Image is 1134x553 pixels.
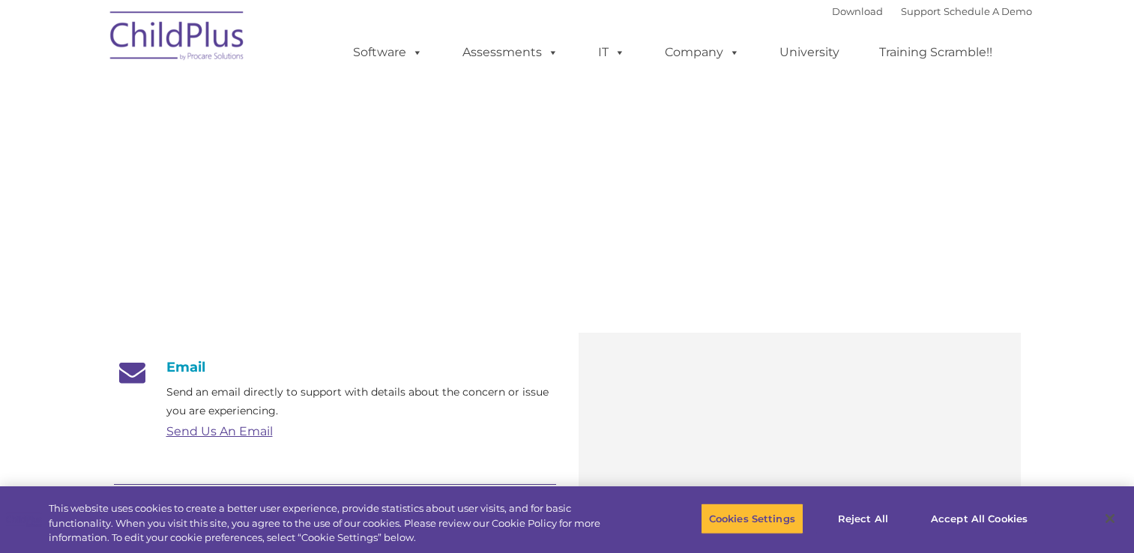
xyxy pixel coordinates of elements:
a: Assessments [447,37,573,67]
button: Reject All [816,503,910,534]
button: Cookies Settings [701,503,803,534]
a: Training Scramble!! [864,37,1007,67]
a: Software [338,37,438,67]
a: Download [832,5,883,17]
button: Accept All Cookies [923,503,1036,534]
button: Close [1094,502,1127,535]
p: Send an email directly to support with details about the concern or issue you are experiencing. [166,383,556,420]
font: | [832,5,1032,17]
div: This website uses cookies to create a better user experience, provide statistics about user visit... [49,501,624,546]
img: ChildPlus by Procare Solutions [103,1,253,76]
h4: Email [114,359,556,375]
a: University [764,37,854,67]
a: Schedule A Demo [944,5,1032,17]
a: Support [901,5,941,17]
a: Send Us An Email [166,424,273,438]
a: IT [583,37,640,67]
a: Company [650,37,755,67]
